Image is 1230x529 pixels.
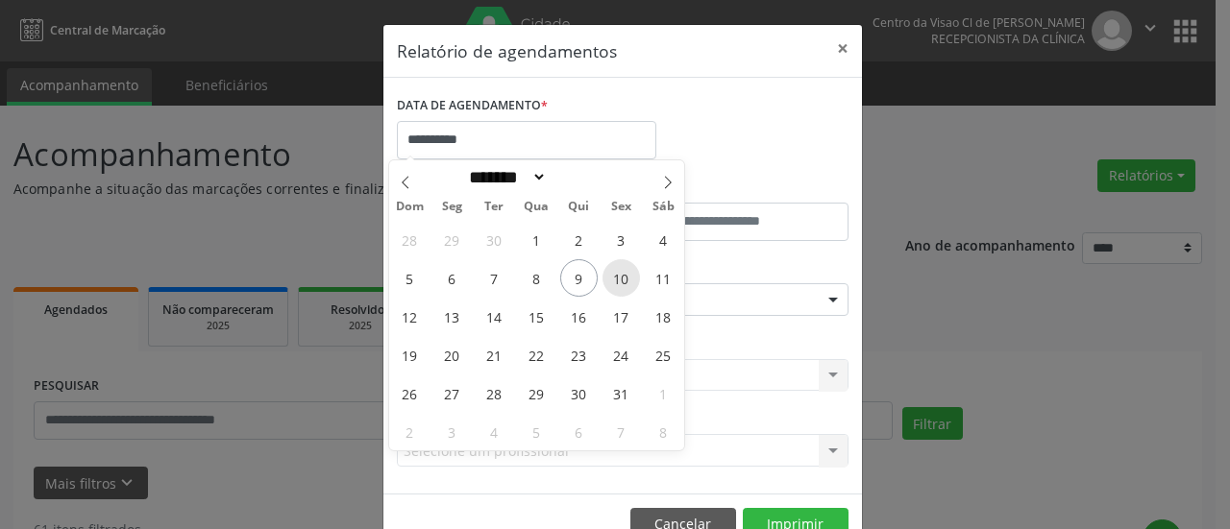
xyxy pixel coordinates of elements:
span: Outubro 7, 2025 [476,259,513,297]
label: ATÉ [627,173,849,203]
span: Outubro 3, 2025 [603,221,640,258]
span: Outubro 30, 2025 [560,374,598,412]
span: Dom [389,201,431,213]
span: Outubro 1, 2025 [518,221,555,258]
span: Novembro 2, 2025 [391,413,429,450]
span: Ter [473,201,515,213]
span: Outubro 9, 2025 [560,259,598,297]
span: Outubro 25, 2025 [645,336,682,373]
span: Sex [600,201,642,213]
span: Outubro 19, 2025 [391,336,429,373]
span: Setembro 29, 2025 [433,221,471,258]
span: Outubro 5, 2025 [391,259,429,297]
span: Novembro 5, 2025 [518,413,555,450]
span: Outubro 11, 2025 [645,259,682,297]
span: Outubro 21, 2025 [476,336,513,373]
span: Outubro 26, 2025 [391,374,429,412]
h5: Relatório de agendamentos [397,38,617,63]
span: Seg [430,201,473,213]
span: Novembro 1, 2025 [645,374,682,412]
span: Outubro 17, 2025 [603,298,640,335]
span: Outubro 18, 2025 [645,298,682,335]
span: Outubro 15, 2025 [518,298,555,335]
span: Novembro 4, 2025 [476,413,513,450]
span: Sáb [642,201,684,213]
select: Month [463,167,548,187]
span: Outubro 8, 2025 [518,259,555,297]
button: Close [824,25,862,72]
span: Novembro 7, 2025 [603,413,640,450]
span: Outubro 28, 2025 [476,374,513,412]
span: Setembro 28, 2025 [391,221,429,258]
span: Qua [515,201,557,213]
span: Novembro 8, 2025 [645,413,682,450]
span: Outubro 27, 2025 [433,374,471,412]
span: Novembro 6, 2025 [560,413,598,450]
span: Setembro 30, 2025 [476,221,513,258]
span: Outubro 29, 2025 [518,374,555,412]
span: Outubro 13, 2025 [433,298,471,335]
span: Outubro 22, 2025 [518,336,555,373]
span: Novembro 3, 2025 [433,413,471,450]
span: Outubro 14, 2025 [476,298,513,335]
span: Outubro 2, 2025 [560,221,598,258]
span: Outubro 20, 2025 [433,336,471,373]
span: Outubro 4, 2025 [645,221,682,258]
span: Outubro 23, 2025 [560,336,598,373]
span: Outubro 31, 2025 [603,374,640,412]
span: Outubro 10, 2025 [603,259,640,297]
span: Outubro 6, 2025 [433,259,471,297]
span: Qui [557,201,600,213]
input: Year [547,167,610,187]
span: Outubro 24, 2025 [603,336,640,373]
span: Outubro 12, 2025 [391,298,429,335]
span: Outubro 16, 2025 [560,298,598,335]
label: DATA DE AGENDAMENTO [397,91,548,121]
